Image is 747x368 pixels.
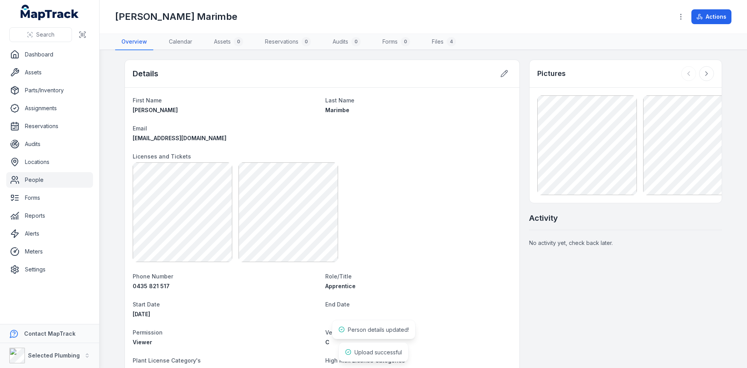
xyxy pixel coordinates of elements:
span: Vehicle License Category [325,329,395,336]
a: Meters [6,244,93,259]
a: Locations [6,154,93,170]
a: Calendar [163,34,198,50]
div: 0 [234,37,243,46]
a: Reservations0 [259,34,317,50]
h2: Activity [529,213,558,224]
a: Assignments [6,100,93,116]
span: No activity yet, check back later. [529,239,613,246]
h3: Pictures [537,68,566,79]
a: Forms [6,190,93,206]
span: C [325,339,330,345]
a: Reservations [6,118,93,134]
span: [PERSON_NAME] [133,107,178,113]
time: 6/23/2025, 12:00:00 AM [133,311,150,317]
a: Dashboard [6,47,93,62]
a: People [6,172,93,188]
span: Apprentice [325,283,356,289]
h1: [PERSON_NAME] Marimbe [115,11,237,23]
span: Licenses and Tickets [133,153,191,160]
span: Marimbe [325,107,349,113]
span: First Name [133,97,162,104]
span: Upload successful [354,349,402,356]
span: Permission [133,329,163,336]
span: Role/Title [325,273,352,280]
a: Audits0 [326,34,367,50]
span: [DATE] [133,311,150,317]
strong: Contact MapTrack [24,330,75,337]
h2: Details [133,68,158,79]
a: Reports [6,208,93,224]
span: Viewer [133,339,152,345]
div: 0 [302,37,311,46]
a: MapTrack [21,5,79,20]
a: Parts/Inventory [6,83,93,98]
span: Person details updated! [348,326,409,333]
a: Audits [6,136,93,152]
button: Actions [691,9,731,24]
strong: Selected Plumbing [28,352,80,359]
div: 4 [447,37,456,46]
span: Last Name [325,97,354,104]
span: High Risk License Categories [325,357,405,364]
span: Plant License Category's [133,357,201,364]
a: Alerts [6,226,93,241]
div: 0 [401,37,410,46]
a: Forms0 [376,34,416,50]
span: Start Date [133,301,160,308]
span: Email [133,125,147,132]
button: Search [9,27,72,42]
span: End Date [325,301,350,308]
span: Search [36,31,54,39]
div: 0 [351,37,361,46]
a: Settings [6,262,93,277]
a: Assets [6,65,93,80]
a: Overview [115,34,153,50]
span: Phone Number [133,273,173,280]
a: Files4 [426,34,462,50]
a: Assets0 [208,34,249,50]
span: 0435 821 517 [133,283,170,289]
span: [EMAIL_ADDRESS][DOMAIN_NAME] [133,135,226,141]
